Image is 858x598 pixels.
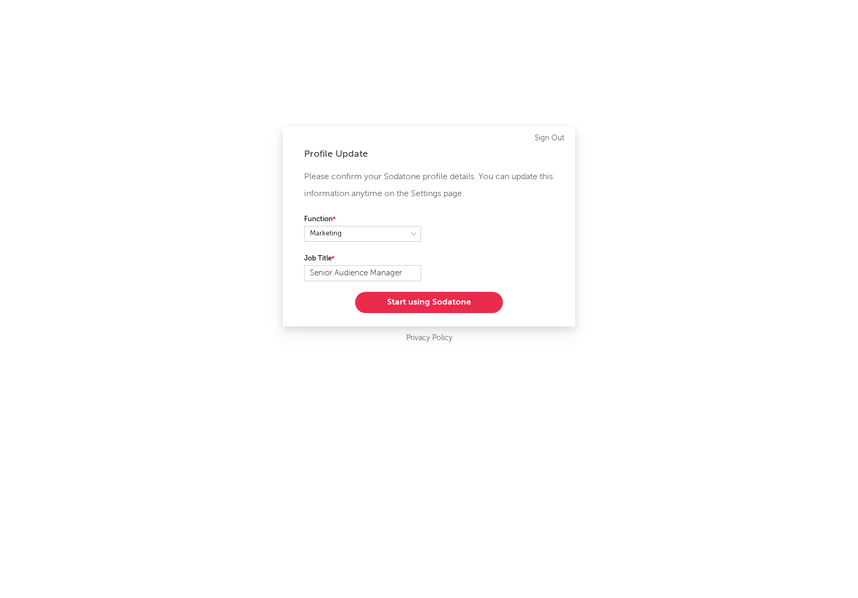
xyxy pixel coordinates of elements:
[304,213,421,226] label: Function
[304,169,554,203] p: Please confirm your Sodatone profile details. You can update this information anytime on the Sett...
[406,332,452,345] a: Privacy Policy
[355,292,503,313] button: Start using Sodatone
[535,132,565,145] a: Sign Out
[304,252,421,265] label: Job Title
[304,148,554,161] div: Profile Update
